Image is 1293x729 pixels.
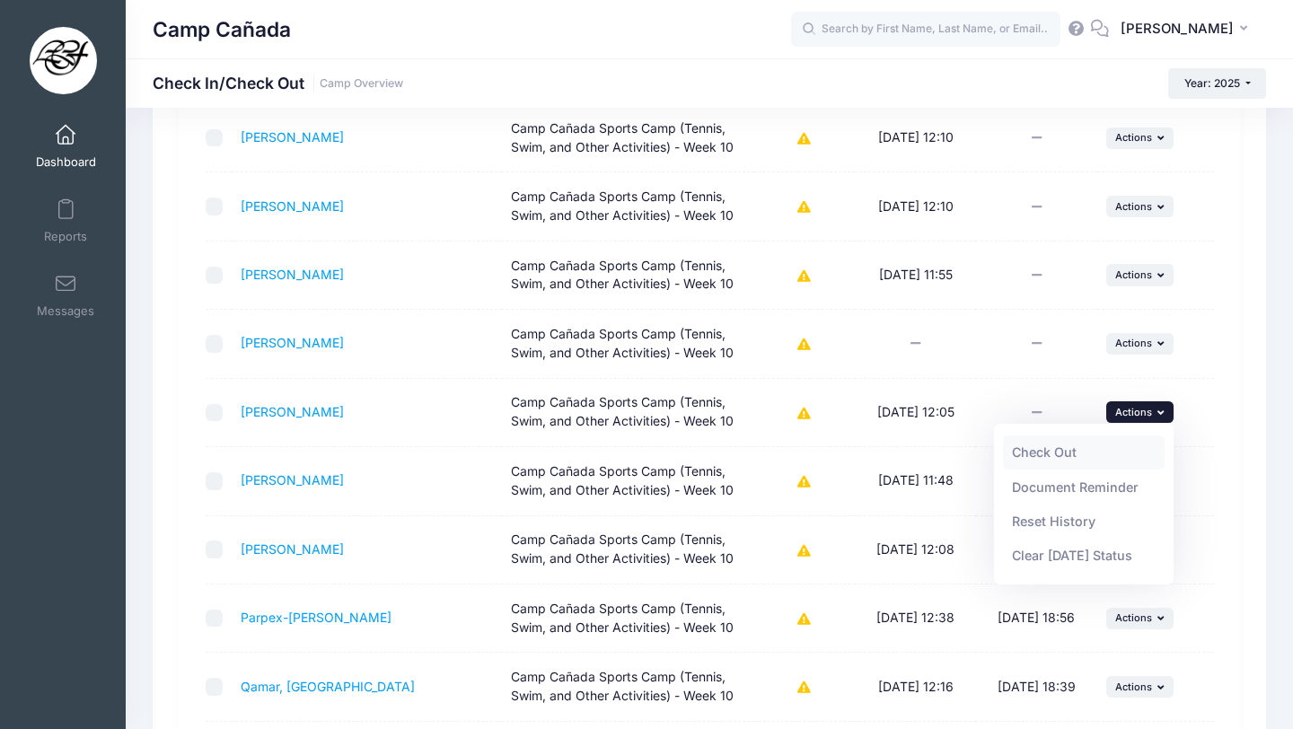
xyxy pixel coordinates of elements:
[1106,401,1174,423] button: Actions
[1115,681,1152,693] span: Actions
[855,584,976,653] td: [DATE] 12:38
[855,516,976,584] td: [DATE] 12:08
[855,104,976,172] td: [DATE] 12:10
[241,335,344,350] a: [PERSON_NAME]
[1003,505,1165,539] a: Reset History
[1109,9,1266,50] button: [PERSON_NAME]
[30,27,97,94] img: Camp Cañada
[1106,196,1174,217] button: Actions
[23,189,109,252] a: Reports
[23,115,109,178] a: Dashboard
[855,447,976,515] td: [DATE] 11:48
[241,541,344,557] a: [PERSON_NAME]
[502,584,754,653] td: Camp Cañada Sports Camp (Tennis, Swim, and Other Activities) - Week 10
[1115,337,1152,349] span: Actions
[241,610,391,625] a: Parpex-[PERSON_NAME]
[1106,127,1174,149] button: Actions
[1003,539,1165,573] a: Clear [DATE] Status
[855,172,976,241] td: [DATE] 12:10
[241,679,415,694] a: Qamar, [GEOGRAPHIC_DATA]
[1168,68,1266,99] button: Year: 2025
[502,104,754,172] td: Camp Cañada Sports Camp (Tennis, Swim, and Other Activities) - Week 10
[1115,200,1152,213] span: Actions
[502,653,754,721] td: Camp Cañada Sports Camp (Tennis, Swim, and Other Activities) - Week 10
[502,242,754,310] td: Camp Cañada Sports Camp (Tennis, Swim, and Other Activities) - Week 10
[36,154,96,170] span: Dashboard
[1115,406,1152,418] span: Actions
[241,198,344,214] a: [PERSON_NAME]
[1106,333,1174,355] button: Actions
[976,516,1097,584] td: [DATE] 18:39
[855,379,976,447] td: [DATE] 12:05
[791,12,1060,48] input: Search by First Name, Last Name, or Email...
[241,404,344,419] a: [PERSON_NAME]
[502,447,754,515] td: Camp Cañada Sports Camp (Tennis, Swim, and Other Activities) - Week 10
[855,653,976,721] td: [DATE] 12:16
[44,229,87,244] span: Reports
[23,264,109,327] a: Messages
[976,653,1097,721] td: [DATE] 18:39
[241,472,344,487] a: [PERSON_NAME]
[976,584,1097,653] td: [DATE] 18:56
[153,9,291,50] h1: Camp Cañada
[502,310,754,378] td: Camp Cañada Sports Camp (Tennis, Swim, and Other Activities) - Week 10
[502,516,754,584] td: Camp Cañada Sports Camp (Tennis, Swim, and Other Activities) - Week 10
[1121,19,1234,39] span: [PERSON_NAME]
[502,379,754,447] td: Camp Cañada Sports Camp (Tennis, Swim, and Other Activities) - Week 10
[241,267,344,282] a: [PERSON_NAME]
[502,172,754,241] td: Camp Cañada Sports Camp (Tennis, Swim, and Other Activities) - Week 10
[1003,470,1165,504] a: Document Reminder
[1003,435,1165,470] a: Check Out
[1115,268,1152,281] span: Actions
[320,77,403,91] a: Camp Overview
[855,242,976,310] td: [DATE] 11:55
[1106,676,1174,698] button: Actions
[37,303,94,319] span: Messages
[1106,608,1174,629] button: Actions
[241,129,344,145] a: [PERSON_NAME]
[1115,131,1152,144] span: Actions
[1106,264,1174,285] button: Actions
[1184,76,1240,90] span: Year: 2025
[1115,611,1152,624] span: Actions
[153,74,403,92] h1: Check In/Check Out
